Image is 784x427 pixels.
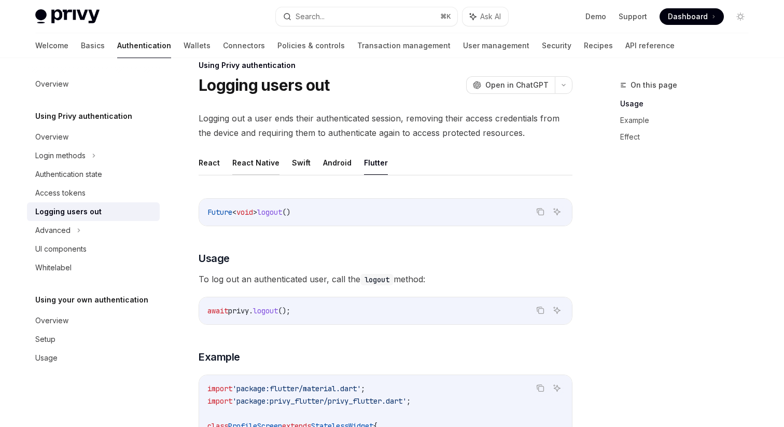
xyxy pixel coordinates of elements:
div: Setup [35,333,55,346]
a: Effect [620,129,757,145]
a: Whitelabel [27,258,160,277]
span: import [207,396,232,406]
span: ⌘ K [440,12,451,21]
span: ; [361,384,365,393]
button: Ask AI [550,205,564,218]
button: Copy the contents from the code block [534,205,547,218]
button: Toggle dark mode [732,8,749,25]
div: UI components [35,243,87,255]
a: Welcome [35,33,68,58]
a: Usage [620,95,757,112]
button: Ask AI [550,381,564,395]
span: logout [253,306,278,315]
div: Whitelabel [35,261,72,274]
span: await [207,306,228,315]
button: Copy the contents from the code block [534,381,547,395]
code: logout [360,274,394,285]
a: Access tokens [27,184,160,202]
h5: Using your own authentication [35,294,148,306]
span: > [253,208,257,217]
a: Demo [585,11,606,22]
div: Overview [35,314,68,327]
div: Logging users out [35,205,102,218]
span: Usage [199,251,230,266]
div: Usage [35,352,58,364]
span: < [232,208,236,217]
span: Open in ChatGPT [485,80,549,90]
span: logout [257,208,282,217]
span: (); [278,306,290,315]
a: Support [619,11,647,22]
span: Dashboard [668,11,708,22]
a: Connectors [223,33,265,58]
a: Policies & controls [277,33,345,58]
span: Future [207,208,232,217]
span: 'package:flutter/material.dart' [232,384,361,393]
h1: Logging users out [199,76,329,94]
a: Overview [27,128,160,146]
a: Authentication state [27,165,160,184]
button: Search...⌘K [276,7,457,26]
div: Authentication state [35,168,102,181]
div: Overview [35,78,68,90]
a: Overview [27,75,160,93]
button: React [199,150,220,175]
span: To log out an authenticated user, call the method: [199,272,572,286]
div: Overview [35,131,68,143]
a: Transaction management [357,33,451,58]
div: Advanced [35,224,71,237]
a: UI components [27,240,160,258]
a: Dashboard [660,8,724,25]
span: privy. [228,306,253,315]
span: Ask AI [480,11,501,22]
button: Swift [292,150,311,175]
span: () [282,208,290,217]
span: void [236,208,253,217]
a: Wallets [184,33,211,58]
span: import [207,384,232,393]
button: Flutter [364,150,388,175]
button: Copy the contents from the code block [534,304,547,317]
a: Example [620,112,757,129]
span: Logging out a user ends their authenticated session, removing their access credentials from the d... [199,111,572,140]
span: ; [407,396,411,406]
img: light logo [35,9,100,24]
button: React Native [232,150,279,175]
button: Ask AI [550,304,564,317]
button: Open in ChatGPT [466,76,555,94]
a: Logging users out [27,202,160,221]
a: Recipes [584,33,613,58]
div: Using Privy authentication [199,60,572,71]
a: Basics [81,33,105,58]
span: Example [199,350,240,364]
button: Ask AI [463,7,508,26]
a: Setup [27,330,160,349]
h5: Using Privy authentication [35,110,132,122]
div: Search... [296,10,325,23]
button: Android [323,150,352,175]
span: On this page [631,79,677,91]
a: Authentication [117,33,171,58]
a: API reference [625,33,675,58]
a: User management [463,33,529,58]
div: Access tokens [35,187,86,199]
div: Login methods [35,149,86,162]
a: Overview [27,311,160,330]
span: 'package:privy_flutter/privy_flutter.dart' [232,396,407,406]
a: Usage [27,349,160,367]
a: Security [542,33,571,58]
